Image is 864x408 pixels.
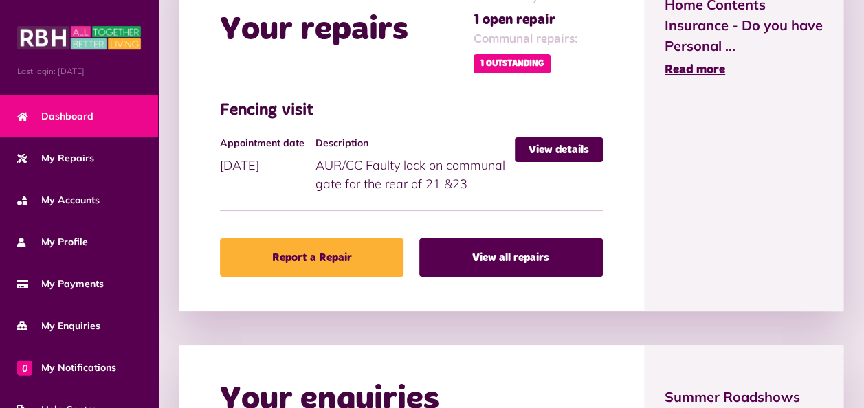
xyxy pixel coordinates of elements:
div: AUR/CC Faulty lock on communal gate for the rear of 21 &23 [315,137,515,193]
span: My Notifications [17,361,116,375]
span: Last login: [DATE] [17,65,141,78]
a: Report a Repair [220,238,403,277]
span: 0 [17,360,32,375]
h4: Appointment date [220,137,309,149]
img: MyRBH [17,24,141,52]
span: 1 Outstanding [474,54,551,73]
h2: Your repairs [220,10,408,50]
span: Read more [665,64,725,76]
a: View details [515,137,603,162]
span: My Enquiries [17,319,100,333]
span: My Profile [17,235,88,249]
h4: Description [315,137,508,149]
a: View all repairs [419,238,603,277]
span: My Payments [17,277,104,291]
span: My Repairs [17,151,94,166]
span: Communal repairs: [474,30,578,49]
div: [DATE] [220,137,315,174]
span: Dashboard [17,109,93,124]
span: 1 open repair [474,10,578,30]
span: My Accounts [17,193,100,207]
h3: Fencing visit [220,101,603,121]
